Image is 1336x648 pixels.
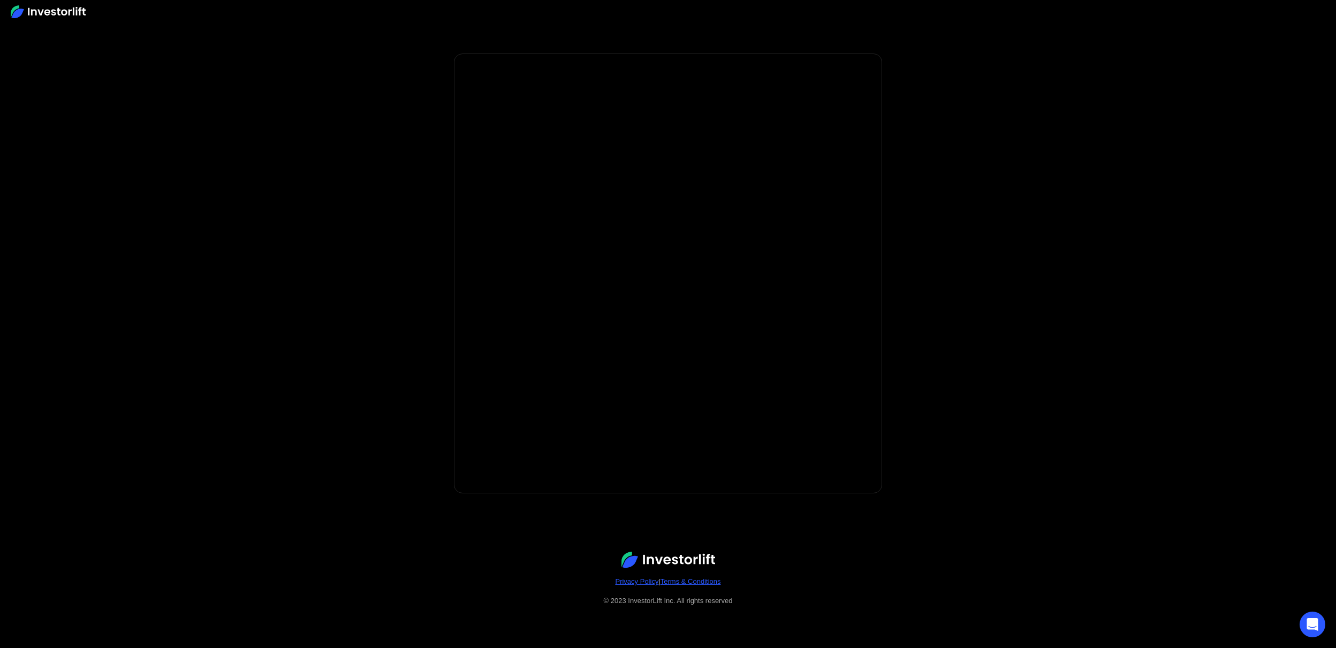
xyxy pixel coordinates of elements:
div: © 2023 InvestorLift Inc. All rights reserved [21,596,1315,606]
a: Terms & Conditions [661,577,721,585]
iframe: Investorlift | Book A Demo [460,59,876,487]
div: Open Intercom Messenger [1300,612,1325,637]
a: Privacy Policy [615,577,658,585]
div: | [21,576,1315,587]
